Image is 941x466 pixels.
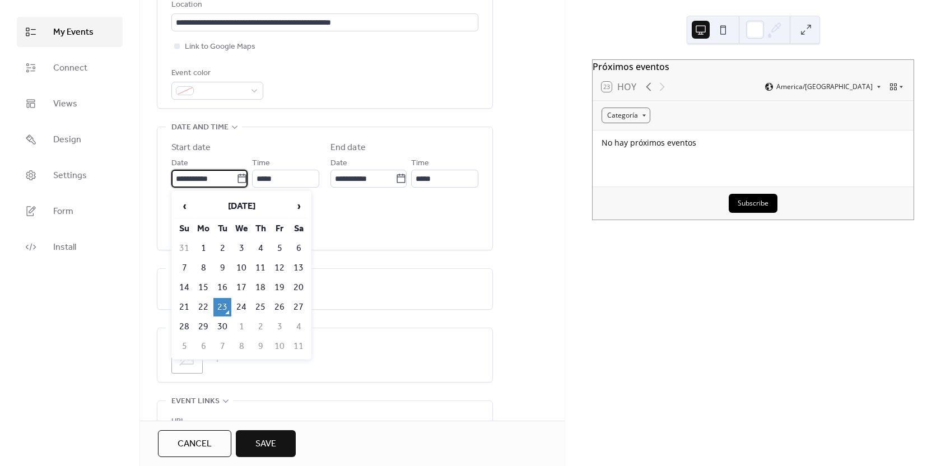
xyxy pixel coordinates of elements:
span: Date and time [171,121,229,134]
td: 8 [194,259,212,277]
td: 11 [290,337,308,356]
td: 1 [232,318,250,336]
td: 23 [213,298,231,316]
button: Save [236,430,296,457]
th: Fr [271,220,288,238]
td: 12 [271,259,288,277]
span: Cancel [178,437,212,451]
td: 26 [271,298,288,316]
th: Th [251,220,269,238]
div: End date [330,141,366,155]
span: Connect [53,62,87,75]
td: 13 [290,259,308,277]
td: 27 [290,298,308,316]
td: 5 [271,239,288,258]
td: 7 [175,259,193,277]
td: 14 [175,278,193,297]
td: 5 [175,337,193,356]
a: Design [17,124,123,155]
span: Link to Google Maps [185,40,255,54]
span: Date [171,157,188,170]
div: Próximos eventos [593,60,914,73]
td: 3 [232,239,250,258]
td: 7 [213,337,231,356]
div: Event color [171,67,261,80]
th: [DATE] [194,194,288,218]
span: Save [255,437,276,451]
td: 21 [175,298,193,316]
td: 1 [194,239,212,258]
div: No hay próximos eventos [602,137,905,148]
td: 11 [251,259,269,277]
td: 6 [290,239,308,258]
a: Views [17,88,123,119]
div: Start date [171,141,211,155]
td: 15 [194,278,212,297]
span: Date [330,157,347,170]
a: Form [17,196,123,226]
td: 10 [232,259,250,277]
a: Connect [17,53,123,83]
th: Mo [194,220,212,238]
span: ‹ [176,195,193,217]
td: 28 [175,318,193,336]
td: 9 [213,259,231,277]
td: 22 [194,298,212,316]
span: › [290,195,307,217]
span: My Events [53,26,94,39]
td: 31 [175,239,193,258]
span: Design [53,133,81,147]
td: 16 [213,278,231,297]
span: Event links [171,395,220,408]
td: 4 [251,239,269,258]
a: Settings [17,160,123,190]
button: Cancel [158,430,231,457]
td: 17 [232,278,250,297]
td: 20 [290,278,308,297]
span: Views [53,97,77,111]
td: 4 [290,318,308,336]
th: Sa [290,220,308,238]
th: Tu [213,220,231,238]
td: 18 [251,278,269,297]
a: My Events [17,17,123,47]
span: America/[GEOGRAPHIC_DATA] [776,83,873,90]
div: URL [171,415,476,428]
td: 29 [194,318,212,336]
button: Subscribe [729,194,777,213]
td: 25 [251,298,269,316]
td: 9 [251,337,269,356]
td: 19 [271,278,288,297]
td: 2 [251,318,269,336]
th: We [232,220,250,238]
td: 30 [213,318,231,336]
a: Install [17,232,123,262]
td: 6 [194,337,212,356]
td: 10 [271,337,288,356]
span: Time [411,157,429,170]
td: 3 [271,318,288,336]
span: Form [53,205,73,218]
th: Su [175,220,193,238]
td: 2 [213,239,231,258]
span: Install [53,241,76,254]
span: Settings [53,169,87,183]
span: Time [252,157,270,170]
td: 8 [232,337,250,356]
td: 24 [232,298,250,316]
